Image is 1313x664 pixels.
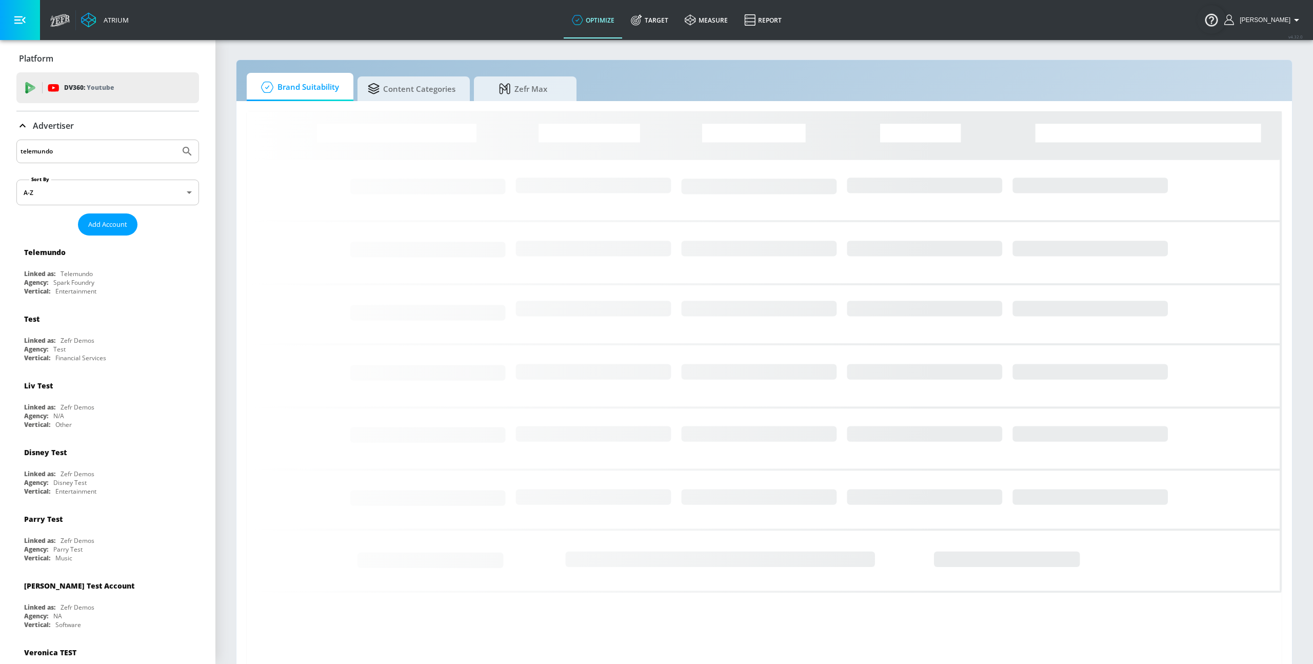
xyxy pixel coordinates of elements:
[176,140,198,163] button: Submit Search
[484,76,562,101] span: Zefr Max
[53,412,64,420] div: N/A
[81,12,129,28] a: Atrium
[16,111,199,140] div: Advertiser
[24,545,48,554] div: Agency:
[64,82,114,93] p: DV360:
[55,420,72,429] div: Other
[24,336,55,345] div: Linked as:
[55,620,81,629] div: Software
[24,487,50,496] div: Vertical:
[16,506,199,565] div: Parry TestLinked as:Zefr DemosAgency:Parry TestVertical:Music
[24,412,48,420] div: Agency:
[1224,14,1303,26] button: [PERSON_NAME]
[24,620,50,629] div: Vertical:
[564,2,623,38] a: optimize
[55,287,96,296] div: Entertainment
[368,76,455,101] span: Content Categories
[24,612,48,620] div: Agency:
[53,345,66,354] div: Test
[16,373,199,432] div: Liv TestLinked as:Zefr DemosAgency:N/AVertical:Other
[16,306,199,365] div: TestLinked as:Zefr DemosAgency:TestVertical:Financial Services
[55,354,106,362] div: Financial Services
[24,278,48,287] div: Agency:
[1288,34,1303,40] span: v 4.32.0
[33,120,74,131] p: Advertiser
[16,180,199,205] div: A-Z
[24,447,67,457] div: Disney Test
[257,75,339,100] span: Brand Suitability
[61,269,93,278] div: Telemundo
[24,247,66,257] div: Telemundo
[24,345,48,354] div: Agency:
[16,573,199,632] div: [PERSON_NAME] Test AccountLinked as:Zefr DemosAgency:NAVertical:Software
[21,145,176,158] input: Search by name
[24,581,134,591] div: [PERSON_NAME] Test Account
[78,213,137,236] button: Add Account
[53,612,62,620] div: NA
[16,240,199,298] div: TelemundoLinked as:TelemundoAgency:Spark FoundryVertical:Entertainment
[24,314,39,324] div: Test
[16,440,199,498] div: Disney TestLinked as:Zefr DemosAgency:Disney TestVertical:Entertainment
[61,336,94,345] div: Zefr Demos
[29,176,51,183] label: Sort By
[61,470,94,478] div: Zefr Demos
[24,403,55,412] div: Linked as:
[24,603,55,612] div: Linked as:
[55,554,72,562] div: Music
[24,381,53,390] div: Liv Test
[623,2,677,38] a: Target
[53,545,83,554] div: Parry Test
[24,536,55,545] div: Linked as:
[19,53,53,64] p: Platform
[88,219,127,230] span: Add Account
[677,2,736,38] a: measure
[24,514,63,524] div: Parry Test
[87,82,114,93] p: Youtube
[1236,16,1290,24] span: login as: guillermo.cabrera@zefr.com
[61,403,94,412] div: Zefr Demos
[24,648,76,657] div: Veronica TEST
[24,287,50,296] div: Vertical:
[53,478,87,487] div: Disney Test
[24,420,50,429] div: Vertical:
[55,487,96,496] div: Entertainment
[1197,5,1226,34] button: Open Resource Center
[100,15,129,25] div: Atrium
[736,2,790,38] a: Report
[61,603,94,612] div: Zefr Demos
[16,44,199,73] div: Platform
[24,478,48,487] div: Agency:
[16,72,199,103] div: DV360: Youtube
[61,536,94,545] div: Zefr Demos
[24,554,50,562] div: Vertical:
[24,354,50,362] div: Vertical:
[24,470,55,478] div: Linked as:
[24,269,55,278] div: Linked as:
[53,278,94,287] div: Spark Foundry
